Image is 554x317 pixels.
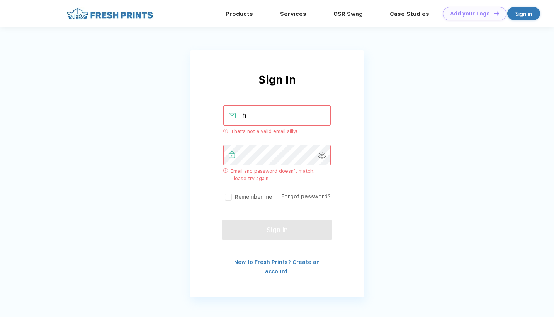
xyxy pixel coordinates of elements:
[507,7,540,20] a: Sign in
[223,105,331,126] input: Email
[515,9,532,18] div: Sign in
[229,113,236,118] img: email_active.svg
[226,10,253,17] a: Products
[318,152,326,159] img: show_password.svg
[222,220,332,240] button: Sign in
[223,129,228,133] img: error_icon_desktop.svg
[223,193,272,201] label: Remember me
[281,193,331,199] a: Forgot password?
[65,7,155,20] img: fo%20logo%202.webp
[190,72,364,105] div: Sign In
[333,10,363,17] a: CSR Swag
[223,168,228,173] img: error_icon_desktop.svg
[450,10,490,17] div: Add your Logo
[231,128,297,135] span: That’s not a valid email silly!
[229,151,235,158] img: password_active.svg
[280,10,306,17] a: Services
[494,11,499,15] img: DT
[234,259,320,274] a: New to Fresh Prints? Create an account.
[231,167,331,182] span: Email and password doesn’t match. Please try again.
